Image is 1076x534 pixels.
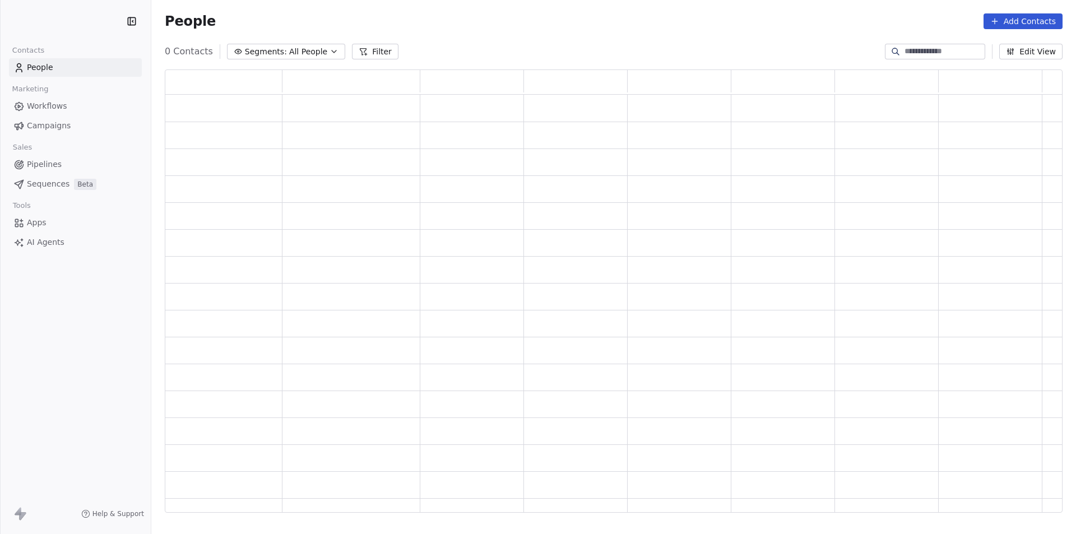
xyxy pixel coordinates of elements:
[27,62,53,73] span: People
[999,44,1063,59] button: Edit View
[8,139,37,156] span: Sales
[27,236,64,248] span: AI Agents
[9,58,142,77] a: People
[9,213,142,232] a: Apps
[9,233,142,252] a: AI Agents
[7,42,49,59] span: Contacts
[92,509,144,518] span: Help & Support
[9,117,142,135] a: Campaigns
[27,120,71,132] span: Campaigns
[8,197,35,214] span: Tools
[27,159,62,170] span: Pipelines
[74,179,96,190] span: Beta
[9,97,142,115] a: Workflows
[289,46,327,58] span: All People
[7,81,53,97] span: Marketing
[984,13,1063,29] button: Add Contacts
[352,44,398,59] button: Filter
[27,178,69,190] span: Sequences
[245,46,287,58] span: Segments:
[165,45,213,58] span: 0 Contacts
[27,217,47,229] span: Apps
[9,175,142,193] a: SequencesBeta
[81,509,144,518] a: Help & Support
[9,155,142,174] a: Pipelines
[165,13,216,30] span: People
[27,100,67,112] span: Workflows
